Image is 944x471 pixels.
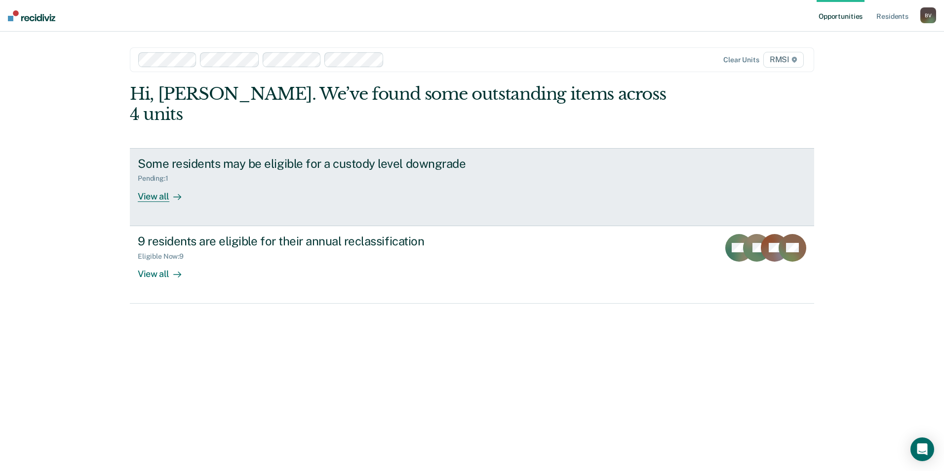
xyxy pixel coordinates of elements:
[130,226,814,304] a: 9 residents are eligible for their annual reclassificationEligible Now:9View all
[130,84,677,124] div: Hi, [PERSON_NAME]. We’ve found some outstanding items across 4 units
[8,10,55,21] img: Recidiviz
[138,157,484,171] div: Some residents may be eligible for a custody level downgrade
[723,56,759,64] div: Clear units
[910,437,934,461] div: Open Intercom Messenger
[138,174,176,183] div: Pending : 1
[138,260,193,279] div: View all
[130,148,814,226] a: Some residents may be eligible for a custody level downgradePending:1View all
[138,183,193,202] div: View all
[920,7,936,23] div: B V
[763,52,804,68] span: RMSI
[138,234,484,248] div: 9 residents are eligible for their annual reclassification
[138,252,192,261] div: Eligible Now : 9
[920,7,936,23] button: BV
